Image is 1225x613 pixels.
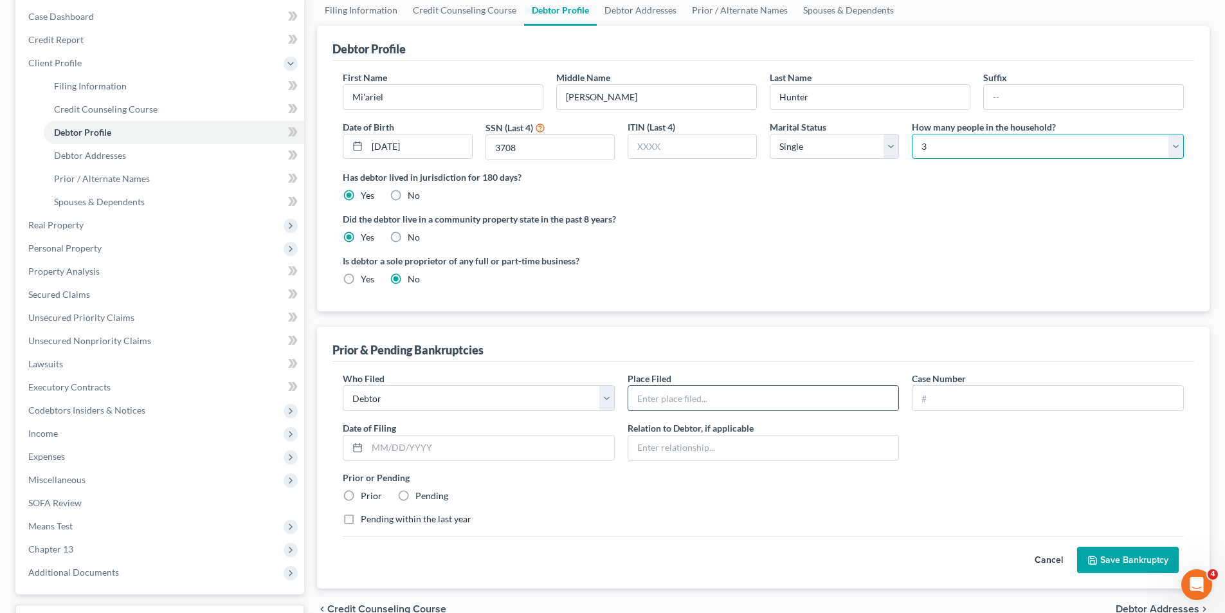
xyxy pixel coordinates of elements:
a: Filing Information [44,75,304,98]
span: Income [28,428,58,439]
input: M.I [557,85,756,109]
label: No [408,231,420,244]
label: Prior or Pending [343,471,1184,484]
label: Did the debtor live in a community property state in the past 8 years? [343,212,1184,226]
input: Enter relationship... [628,435,899,460]
label: Pending [415,489,448,502]
label: First Name [343,71,387,84]
a: Lawsuits [18,352,304,376]
a: SOFA Review [18,491,304,515]
a: Spouses & Dependents [44,190,304,214]
span: Secured Claims [28,289,90,300]
label: SSN (Last 4) [485,121,533,134]
span: SOFA Review [28,497,82,508]
a: Debtor Addresses [44,144,304,167]
span: Lawsuits [28,358,63,369]
label: Date of Birth [343,120,394,134]
span: 4 [1208,569,1218,580]
div: Debtor Profile [332,41,406,57]
a: Debtor Profile [44,121,304,144]
label: Is debtor a sole proprietor of any full or part-time business? [343,254,757,268]
button: Cancel [1021,547,1077,573]
a: Prior / Alternate Names [44,167,304,190]
label: ITIN (Last 4) [628,120,675,134]
input: XXXX [628,134,756,159]
label: Case Number [912,372,966,385]
label: Pending within the last year [361,513,471,526]
a: Credit Report [18,28,304,51]
input: Enter place filed... [628,386,899,410]
span: Date of Filing [343,423,396,434]
span: Property Analysis [28,266,100,277]
span: Client Profile [28,57,82,68]
label: Marital Status [770,120,826,134]
a: Case Dashboard [18,5,304,28]
iframe: Intercom live chat [1181,569,1212,600]
input: -- [343,85,543,109]
label: Has debtor lived in jurisdiction for 180 days? [343,170,1184,184]
input: MM/DD/YYYY [367,134,471,159]
span: Debtor Profile [54,127,111,138]
input: -- [984,85,1183,109]
label: Yes [361,231,374,244]
a: Unsecured Priority Claims [18,306,304,329]
label: Middle Name [556,71,610,84]
span: Executory Contracts [28,381,111,392]
label: Yes [361,273,374,286]
input: XXXX [486,135,614,160]
span: Filing Information [54,80,127,91]
span: Codebtors Insiders & Notices [28,405,145,416]
span: Who Filed [343,373,385,384]
label: How many people in the household? [912,120,1056,134]
a: Property Analysis [18,260,304,283]
input: # [912,386,1183,410]
label: Last Name [770,71,812,84]
span: Credit Report [28,34,84,45]
span: Unsecured Nonpriority Claims [28,335,151,346]
label: No [408,189,420,202]
button: Save Bankruptcy [1077,547,1179,574]
a: Unsecured Nonpriority Claims [18,329,304,352]
label: No [408,273,420,286]
span: Chapter 13 [28,544,73,554]
span: Real Property [28,219,84,230]
span: Additional Documents [28,567,119,578]
label: Yes [361,189,374,202]
label: Suffix [983,71,1007,84]
span: Prior / Alternate Names [54,173,150,184]
label: Relation to Debtor, if applicable [628,421,754,435]
span: Spouses & Dependents [54,196,145,207]
span: Miscellaneous [28,474,86,485]
span: Personal Property [28,242,102,253]
span: Unsecured Priority Claims [28,312,134,323]
a: Secured Claims [18,283,304,306]
input: MM/DD/YYYY [367,435,614,460]
span: Place Filed [628,373,671,384]
input: -- [770,85,970,109]
span: Credit Counseling Course [54,104,158,114]
span: Expenses [28,451,65,462]
span: Case Dashboard [28,11,94,22]
div: Prior & Pending Bankruptcies [332,342,484,358]
span: Debtor Addresses [54,150,126,161]
a: Executory Contracts [18,376,304,399]
a: Credit Counseling Course [44,98,304,121]
label: Prior [361,489,382,502]
span: Means Test [28,520,73,531]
